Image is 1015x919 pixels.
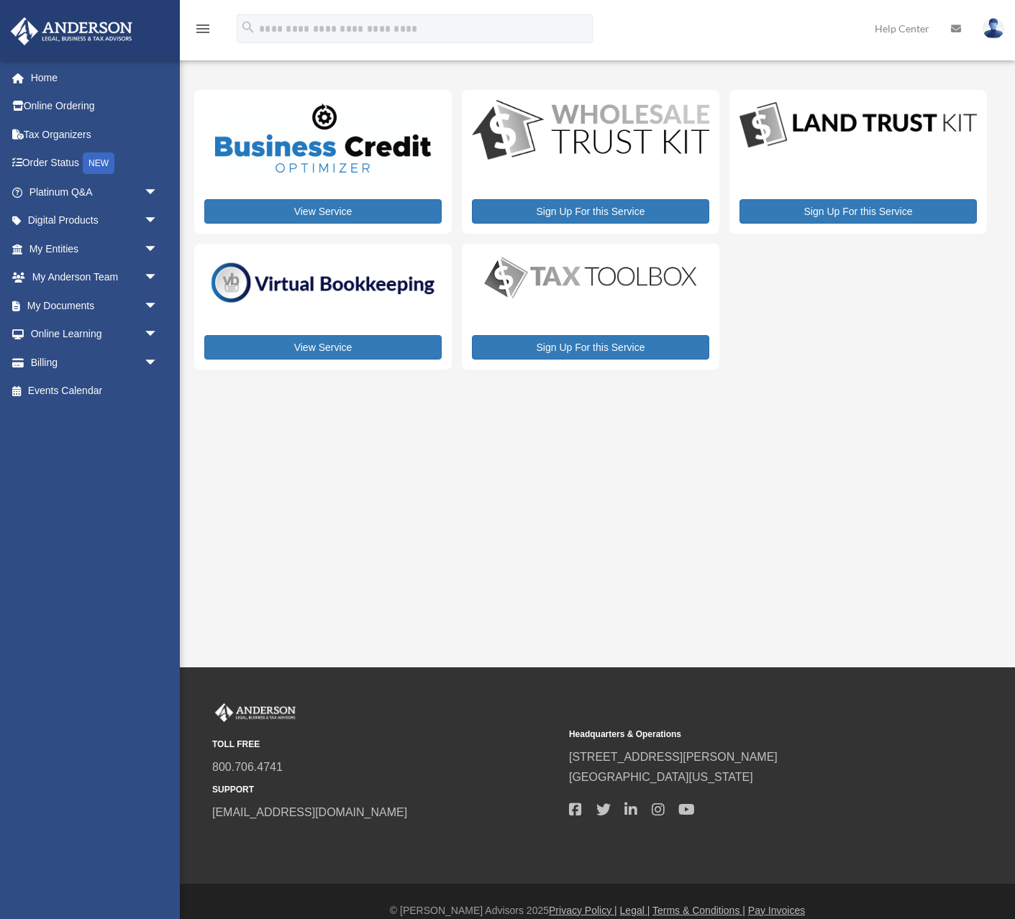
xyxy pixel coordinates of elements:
[212,703,299,722] img: Anderson Advisors Platinum Portal
[144,291,173,321] span: arrow_drop_down
[212,806,407,818] a: [EMAIL_ADDRESS][DOMAIN_NAME]
[144,178,173,207] span: arrow_drop_down
[10,234,180,263] a: My Entitiesarrow_drop_down
[6,17,137,45] img: Anderson Advisors Platinum Portal
[10,291,180,320] a: My Documentsarrow_drop_down
[10,63,180,92] a: Home
[144,348,173,378] span: arrow_drop_down
[652,905,745,916] a: Terms & Conditions |
[10,206,173,235] a: Digital Productsarrow_drop_down
[748,905,805,916] a: Pay Invoices
[569,771,753,783] a: [GEOGRAPHIC_DATA][US_STATE]
[569,727,916,742] small: Headquarters & Operations
[204,199,442,224] a: View Service
[212,761,283,773] a: 800.706.4741
[144,320,173,349] span: arrow_drop_down
[204,335,442,360] a: View Service
[472,199,709,224] a: Sign Up For this Service
[212,782,559,797] small: SUPPORT
[10,149,180,178] a: Order StatusNEW
[472,254,709,301] img: taxtoolbox_new-1.webp
[144,263,173,293] span: arrow_drop_down
[10,377,180,406] a: Events Calendar
[472,335,709,360] a: Sign Up For this Service
[83,152,114,174] div: NEW
[739,100,977,151] img: LandTrust_lgo-1.jpg
[10,178,180,206] a: Platinum Q&Aarrow_drop_down
[10,263,180,292] a: My Anderson Teamarrow_drop_down
[549,905,617,916] a: Privacy Policy |
[983,18,1004,39] img: User Pic
[10,348,180,377] a: Billingarrow_drop_down
[10,320,180,349] a: Online Learningarrow_drop_down
[10,120,180,149] a: Tax Organizers
[144,234,173,264] span: arrow_drop_down
[194,20,211,37] i: menu
[569,751,778,763] a: [STREET_ADDRESS][PERSON_NAME]
[144,206,173,236] span: arrow_drop_down
[739,199,977,224] a: Sign Up For this Service
[194,25,211,37] a: menu
[240,19,256,35] i: search
[472,100,709,163] img: WS-Trust-Kit-lgo-1.jpg
[10,92,180,121] a: Online Ordering
[212,737,559,752] small: TOLL FREE
[620,905,650,916] a: Legal |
